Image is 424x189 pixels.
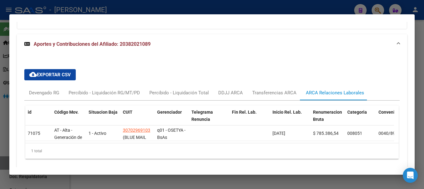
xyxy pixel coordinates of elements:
[272,110,302,115] span: Inicio Rel. Lab.
[232,110,257,115] span: Fin Rel. Lab.
[123,135,146,154] span: (BLUE MAIL SOCIEDAD ANONIMA)
[229,106,270,133] datatable-header-cell: Fin Rel. Lab.
[313,110,342,122] span: Renumeracion Bruta
[25,143,399,159] div: 1 total
[120,106,155,133] datatable-header-cell: CUIT
[149,89,209,96] div: Percibido - Liquidación Total
[311,106,345,133] datatable-header-cell: Renumeracion Bruta
[403,168,418,183] div: Open Intercom Messenger
[191,110,213,122] span: Telegrama Renuncia
[378,110,397,115] span: Convenio
[306,89,364,96] div: ARCA Relaciones Laborales
[29,89,59,96] div: Devengado RG
[272,131,285,136] span: [DATE]
[157,110,182,115] span: Gerenciador
[270,106,311,133] datatable-header-cell: Inicio Rel. Lab.
[123,128,150,133] span: 30702969103
[24,69,76,80] button: Exportar CSV
[28,110,31,115] span: id
[252,89,296,96] div: Transferencias ARCA
[29,71,37,78] mat-icon: cloud_download
[52,106,86,133] datatable-header-cell: Código Mov.
[89,131,106,136] span: 1 - Activo
[345,106,376,133] datatable-header-cell: Categoria
[313,131,339,136] span: $ 785.386,54
[17,54,407,174] div: Aportes y Contribuciones del Afiliado: 20382021089
[218,89,243,96] div: DDJJ ARCA
[378,131,395,136] span: 0040/89
[54,128,82,147] span: AT - Alta - Generación de clave
[123,110,132,115] span: CUIT
[86,106,120,133] datatable-header-cell: Situacion Baja
[25,106,52,133] datatable-header-cell: id
[155,106,189,133] datatable-header-cell: Gerenciador
[347,110,367,115] span: Categoria
[34,41,151,47] span: Aportes y Contribuciones del Afiliado: 20382021089
[29,72,71,78] span: Exportar CSV
[54,110,79,115] span: Código Mov.
[69,89,140,96] div: Percibido - Liquidación RG/MT/PD
[376,106,407,133] datatable-header-cell: Convenio
[89,110,118,115] span: Situacion Baja
[189,106,229,133] datatable-header-cell: Telegrama Renuncia
[17,34,407,54] mat-expansion-panel-header: Aportes y Contribuciones del Afiliado: 20382021089
[157,128,185,140] span: q01 - OSETYA - BsAs
[347,131,362,136] span: 008051
[28,131,40,136] span: 71075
